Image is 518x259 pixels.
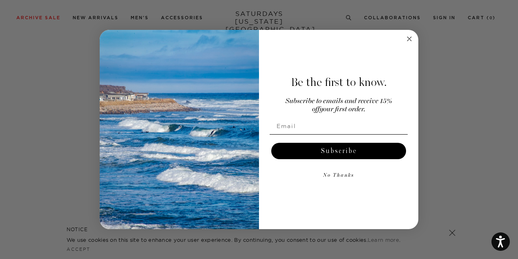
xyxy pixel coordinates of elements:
span: Be the first to know. [291,75,387,89]
img: 125c788d-000d-4f3e-b05a-1b92b2a23ec9.jpeg [100,30,259,230]
input: Email [270,118,408,134]
button: Subscribe [271,143,406,159]
img: underline [270,134,408,135]
button: Close dialog [404,34,414,44]
button: No Thanks [270,167,408,184]
span: off [312,106,319,113]
span: Subscribe to emails and receive 15% [286,98,392,105]
span: your first order. [319,106,365,113]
